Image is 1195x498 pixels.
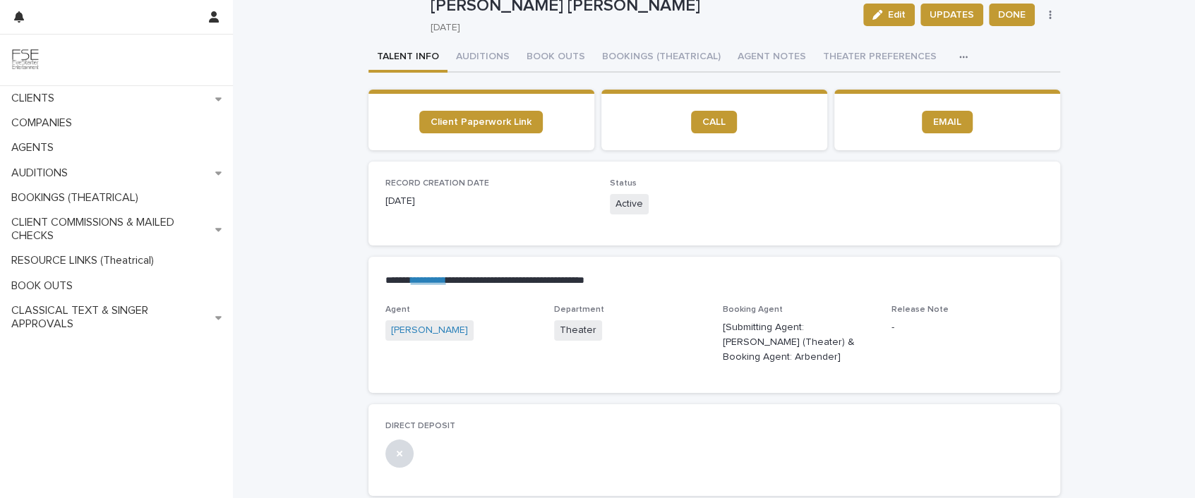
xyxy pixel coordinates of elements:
[6,254,165,267] p: RESOURCE LINKS (Theatrical)
[419,111,543,133] a: Client Paperwork Link
[385,305,410,314] span: Agent
[6,191,150,205] p: BOOKINGS (THEATRICAL)
[998,8,1026,22] span: DONE
[594,43,729,73] button: BOOKINGS (THEATRICAL)
[518,43,594,73] button: BOOK OUTS
[431,117,532,127] span: Client Paperwork Link
[691,111,737,133] a: CALL
[6,279,84,293] p: BOOK OUTS
[431,22,847,34] p: [DATE]
[723,320,875,364] p: [Submitting Agent: [PERSON_NAME] (Theater) & Booking Agent: Arbender]
[729,43,815,73] button: AGENT NOTES
[922,111,973,133] a: EMAIL
[933,117,961,127] span: EMAIL
[385,179,489,188] span: RECORD CREATION DATE
[815,43,945,73] button: THEATER PREFERENCES
[888,10,906,20] span: Edit
[610,179,637,188] span: Status
[554,320,602,341] span: Theater
[6,92,66,105] p: CLIENTS
[863,4,915,26] button: Edit
[6,166,79,180] p: AUDITIONS
[385,194,594,209] p: [DATE]
[368,43,448,73] button: TALENT INFO
[610,194,649,214] span: Active
[723,305,783,314] span: Booking Agent
[930,8,974,22] span: UPDATES
[891,320,1043,335] p: -
[6,304,215,331] p: CLASSICAL TEXT & SINGER APPROVALS
[891,305,949,314] span: Release Note
[448,43,518,73] button: AUDITIONS
[554,305,604,314] span: Department
[11,46,40,74] img: 9JgRvJ3ETPGCJDhvPVA5
[391,323,468,338] a: [PERSON_NAME]
[6,141,65,154] p: AGENTS
[6,116,83,130] p: COMPANIES
[920,4,983,26] button: UPDATES
[702,117,726,127] span: CALL
[6,216,215,243] p: CLIENT COMMISSIONS & MAILED CHECKS
[989,4,1035,26] button: DONE
[385,422,455,430] span: DIRECT DEPOSIT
